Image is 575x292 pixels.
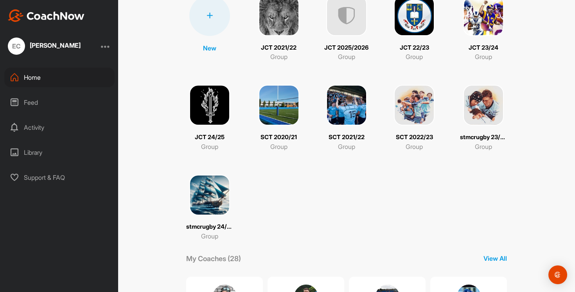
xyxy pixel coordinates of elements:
[396,133,433,142] p: SCT 2022/23
[394,85,435,125] img: square_c67fddffad1b8a53d8c43408d31d5b93.png
[460,133,507,142] p: stmcrugby 23/24 SCT
[326,85,367,125] img: square_e2f2a96e89a8abea0d10816fe85a9786.png
[324,85,368,151] a: SCT 2021/22Group
[186,85,233,151] a: JCT 24/25Group
[186,253,241,264] p: My Coaches (28)
[8,38,25,55] div: EC
[475,52,492,61] p: Group
[201,231,218,241] p: Group
[548,265,567,284] div: Open Intercom Messenger
[270,142,287,151] p: Group
[4,118,115,137] div: Activity
[259,85,299,125] img: square_a367c2ee3c5be66887fba2c970bdbe5e.png
[195,133,225,142] p: JCT 24/25
[261,43,296,52] p: JCT 2021/22
[329,133,365,142] p: SCT 2021/22
[4,93,115,112] div: Feed
[400,43,429,52] p: JCT 22/23
[4,143,115,162] div: Library
[203,43,216,53] p: New
[406,52,423,61] p: Group
[483,254,507,263] p: View All
[270,52,287,61] p: Group
[261,133,297,142] p: SCT 2020/21
[30,42,81,48] div: [PERSON_NAME]
[392,85,437,151] a: SCT 2022/23Group
[463,85,504,125] img: square_0f114a6fe6e5bf606450e2753a1ca1db.png
[460,85,507,151] a: stmcrugby 23/24 SCTGroup
[186,222,233,231] p: stmcrugby 24/25 SCT
[338,52,355,61] p: Group
[338,142,355,151] p: Group
[475,142,492,151] p: Group
[4,168,115,187] div: Support & FAQ
[8,9,84,22] img: CoachNow
[406,142,423,151] p: Group
[324,43,368,52] p: JCT 2025/2026
[189,175,230,215] img: square_f429f64e97ee5e6321d621dd056d3411.png
[189,85,230,125] img: square_082079f112c3673e1f129100a53fe484.png
[201,142,218,151] p: Group
[4,68,115,87] div: Home
[186,175,233,241] a: stmcrugby 24/25 SCTGroup
[257,85,301,151] a: SCT 2020/21Group
[469,43,498,52] p: JCT 23/24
